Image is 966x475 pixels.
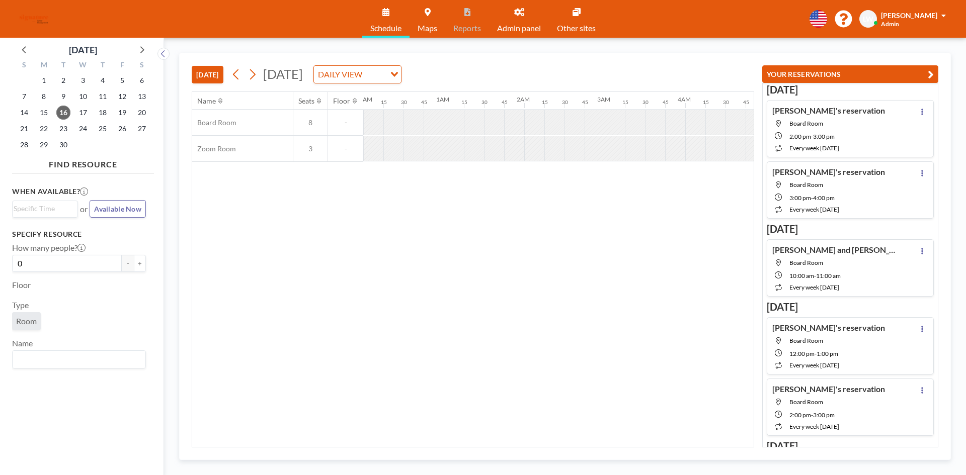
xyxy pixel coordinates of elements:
span: - [328,118,363,127]
h3: [DATE] [767,83,934,96]
span: 12:00 PM [789,350,815,357]
span: Tuesday, September 9, 2025 [56,89,70,104]
div: 30 [481,99,488,106]
h3: Specify resource [12,230,146,239]
span: Monday, September 1, 2025 [37,73,51,87]
span: Friday, September 19, 2025 [115,106,129,120]
span: - [811,194,813,202]
span: Maps [418,24,437,32]
span: 8 [293,118,328,127]
span: Saturday, September 13, 2025 [135,89,149,104]
div: 15 [542,99,548,106]
span: or [80,204,88,214]
span: Sunday, September 14, 2025 [17,106,31,120]
div: Search for option [13,351,145,368]
span: Board Room [789,259,823,266]
span: Monday, September 29, 2025 [37,138,51,152]
span: Friday, September 5, 2025 [115,73,129,87]
button: [DATE] [192,66,223,83]
span: Board Room [789,120,823,127]
span: Wednesday, September 17, 2025 [76,106,90,120]
span: - [811,411,813,419]
span: Board Room [789,398,823,406]
span: 1:00 PM [817,350,838,357]
div: 45 [421,99,427,106]
span: Board Room [192,118,236,127]
span: every week [DATE] [789,144,839,152]
div: 15 [381,99,387,106]
input: Search for option [365,68,384,81]
span: Reports [453,24,481,32]
span: Wednesday, September 3, 2025 [76,73,90,87]
div: S [132,59,151,72]
span: Saturday, September 20, 2025 [135,106,149,120]
div: T [93,59,112,72]
span: 4:00 PM [813,194,835,202]
span: Tuesday, September 2, 2025 [56,73,70,87]
div: 3AM [597,96,610,103]
div: 45 [743,99,749,106]
span: Sunday, September 21, 2025 [17,122,31,136]
span: 3:00 PM [813,133,835,140]
div: M [34,59,54,72]
span: DAILY VIEW [316,68,364,81]
h4: FIND RESOURCE [12,155,154,169]
div: 30 [642,99,649,106]
div: 4AM [678,96,691,103]
div: Floor [333,97,350,106]
div: 1AM [436,96,449,103]
h4: [PERSON_NAME]'s reservation [772,384,885,394]
span: - [815,350,817,357]
span: 3:00 PM [813,411,835,419]
span: Monday, September 8, 2025 [37,89,51,104]
span: Saturday, September 27, 2025 [135,122,149,136]
h3: [DATE] [767,301,934,313]
label: Floor [12,280,31,290]
span: Thursday, September 25, 2025 [96,122,110,136]
span: 3:00 PM [789,194,811,202]
div: 2AM [517,96,530,103]
span: Wednesday, September 24, 2025 [76,122,90,136]
span: every week [DATE] [789,361,839,369]
span: 2:00 PM [789,133,811,140]
div: 30 [723,99,729,106]
span: every week [DATE] [789,206,839,213]
span: Available Now [94,205,141,213]
button: Available Now [90,200,146,218]
div: W [73,59,93,72]
input: Search for option [14,353,140,366]
span: 3 [293,144,328,153]
span: every week [DATE] [789,423,839,430]
div: 45 [582,99,588,106]
div: 30 [562,99,568,106]
span: [PERSON_NAME] [881,11,937,20]
div: [DATE] [69,43,97,57]
h4: [PERSON_NAME] and [PERSON_NAME] [772,245,898,255]
div: 15 [703,99,709,106]
span: Monday, September 15, 2025 [37,106,51,120]
h4: [PERSON_NAME]'s reservation [772,323,885,333]
h4: [PERSON_NAME]'s reservation [772,167,885,177]
span: - [814,272,816,279]
button: YOUR RESERVATIONS [762,65,938,83]
div: F [112,59,132,72]
div: S [15,59,34,72]
button: - [122,255,134,272]
span: Admin panel [497,24,541,32]
span: Saturday, September 6, 2025 [135,73,149,87]
h3: [DATE] [767,440,934,452]
label: Name [12,338,33,348]
div: 15 [461,99,467,106]
label: Type [12,300,29,310]
span: [DATE] [263,66,303,81]
span: Friday, September 26, 2025 [115,122,129,136]
span: Tuesday, September 30, 2025 [56,138,70,152]
span: Thursday, September 18, 2025 [96,106,110,120]
span: Room [16,316,37,326]
div: Search for option [13,201,77,216]
div: Search for option [314,66,401,83]
h3: [DATE] [767,223,934,235]
span: Wednesday, September 10, 2025 [76,89,90,104]
span: Friday, September 12, 2025 [115,89,129,104]
span: Sunday, September 28, 2025 [17,138,31,152]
